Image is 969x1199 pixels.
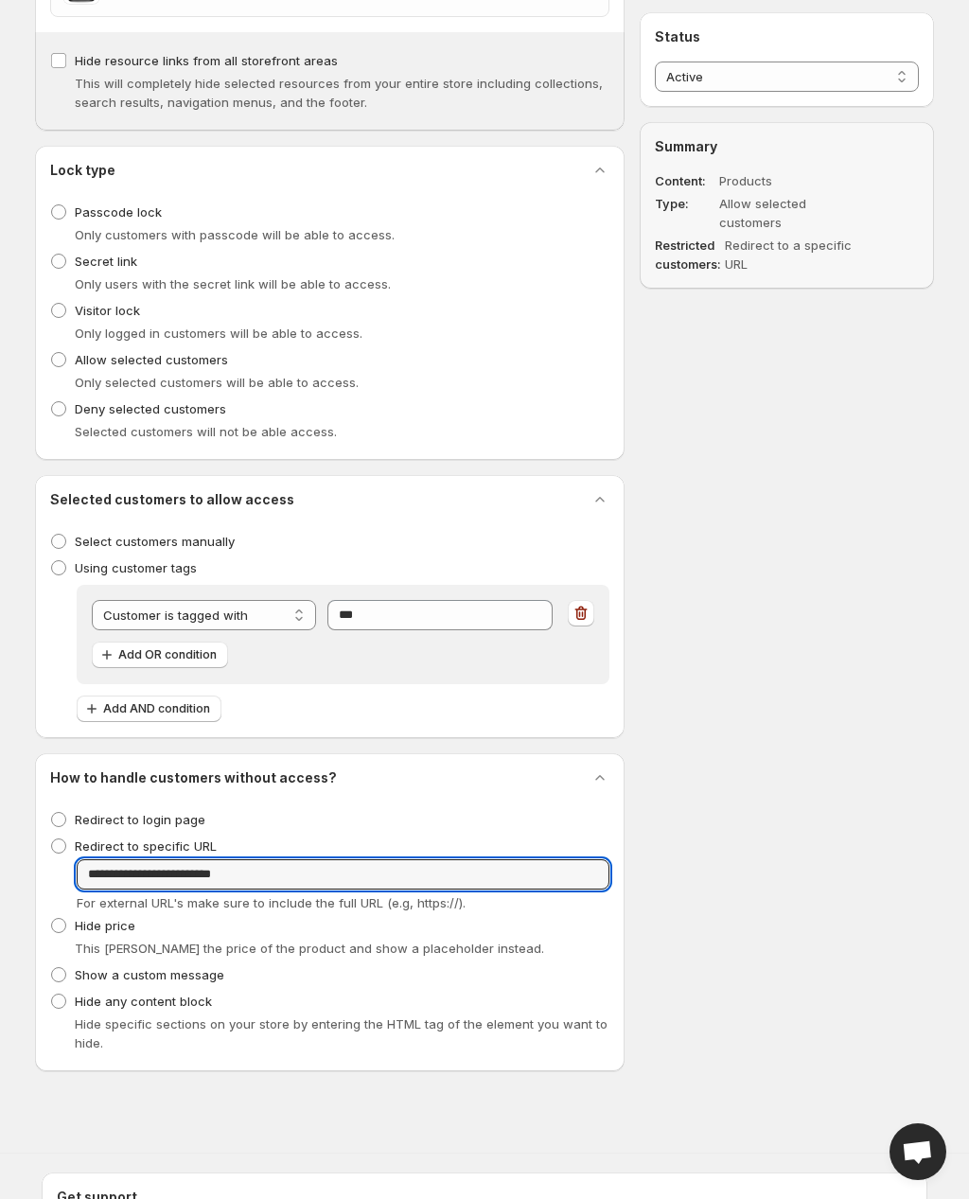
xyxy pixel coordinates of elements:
[75,534,235,549] span: Select customers manually
[75,375,359,390] span: Only selected customers will be able to access.
[655,236,721,273] dt: Restricted customers:
[75,941,544,956] span: This [PERSON_NAME] the price of the product and show a placeholder instead.
[50,768,337,787] h2: How to handle customers without access?
[75,53,338,68] span: Hide resource links from all storefront areas
[719,171,865,190] dd: Products
[77,895,466,910] span: For external URL's make sure to include the full URL (e.g, https://).
[75,424,337,439] span: Selected customers will not be able access.
[75,838,217,854] span: Redirect to specific URL
[75,204,162,220] span: Passcode lock
[719,194,865,232] dd: Allow selected customers
[118,647,217,662] span: Add OR condition
[75,276,391,291] span: Only users with the secret link will be able to access.
[75,560,197,575] span: Using customer tags
[77,696,221,722] button: Add AND condition
[890,1123,946,1180] a: Open chat
[75,401,226,416] span: Deny selected customers
[92,642,228,668] button: Add OR condition
[75,352,228,367] span: Allow selected customers
[75,1016,608,1050] span: Hide specific sections on your store by entering the HTML tag of the element you want to hide.
[75,918,135,933] span: Hide price
[50,161,115,180] h2: Lock type
[75,254,137,269] span: Secret link
[75,326,362,341] span: Only logged in customers will be able to access.
[655,137,919,156] h2: Summary
[655,27,919,46] h2: Status
[103,701,210,716] span: Add AND condition
[655,194,715,232] dt: Type:
[75,76,603,110] span: This will completely hide selected resources from your entire store including collections, search...
[655,171,715,190] dt: Content:
[75,967,224,982] span: Show a custom message
[75,994,212,1009] span: Hide any content block
[75,303,140,318] span: Visitor lock
[725,236,871,273] dd: Redirect to a specific URL
[75,812,205,827] span: Redirect to login page
[75,227,395,242] span: Only customers with passcode will be able to access.
[50,490,294,509] h2: Selected customers to allow access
